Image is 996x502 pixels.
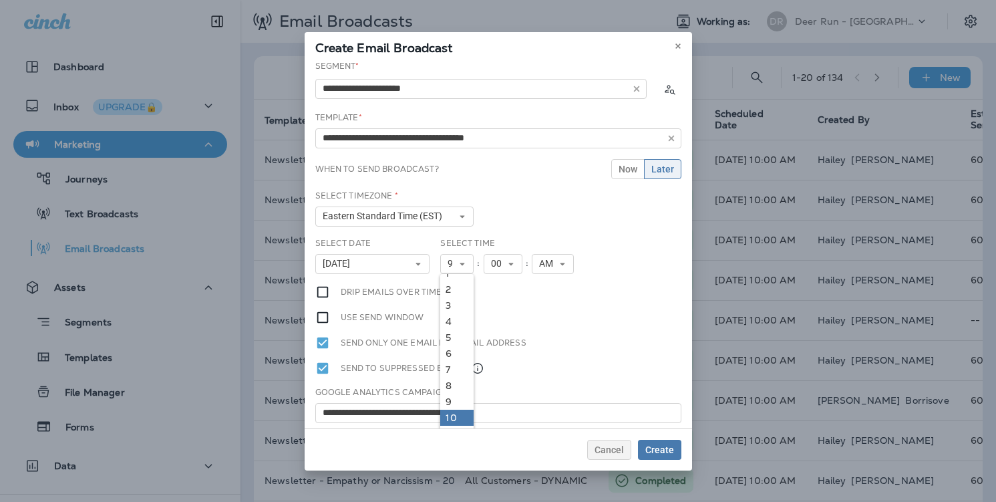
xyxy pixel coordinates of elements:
button: Calculate the estimated number of emails to be sent based on selected segment. (This could take a... [657,77,681,101]
label: Segment [315,61,359,72]
button: Cancel [587,440,631,460]
span: Cancel [595,445,624,455]
span: [DATE] [323,258,355,269]
label: Drip emails over time [341,285,442,299]
label: When to send broadcast? [315,164,439,174]
div: : [474,254,483,274]
button: [DATE] [315,254,430,274]
a: 8 [440,378,474,394]
span: Later [651,164,674,174]
label: Send to suppressed emails. [341,361,485,376]
a: 6 [440,346,474,362]
a: 11 [440,426,474,442]
label: Send only one email per email address [341,336,526,350]
a: 5 [440,330,474,346]
span: AM [539,258,558,269]
label: Template [315,112,362,123]
a: 9 [440,394,474,410]
button: Create [638,440,681,460]
span: Create [645,445,674,455]
label: Select Timezone [315,191,398,201]
span: 9 [448,258,458,269]
label: Use send window [341,310,424,325]
label: Select Date [315,238,371,249]
a: 3 [440,297,474,313]
span: 00 [491,258,507,269]
div: Create Email Broadcast [305,32,692,60]
button: Now [611,159,645,179]
button: 00 [484,254,522,274]
a: 7 [440,362,474,378]
a: 10 [440,410,474,426]
a: 4 [440,313,474,330]
div: : [522,254,532,274]
label: Select Time [440,238,495,249]
label: Google Analytics Campaign Title [315,387,472,398]
button: Later [644,159,681,179]
button: Eastern Standard Time (EST) [315,207,474,227]
button: 9 [440,254,474,274]
span: Eastern Standard Time (EST) [323,211,448,222]
a: 2 [440,281,474,297]
button: AM [532,254,574,274]
span: Now [619,164,637,174]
